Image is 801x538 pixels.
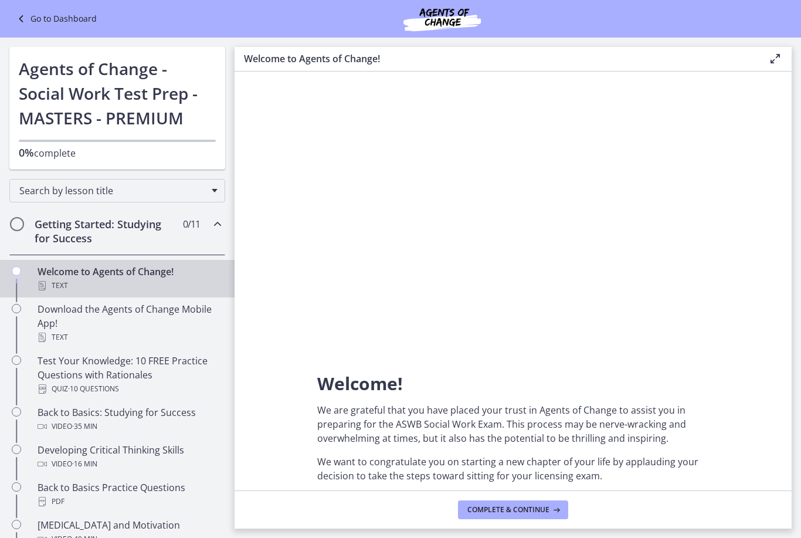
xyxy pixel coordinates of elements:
h2: Getting Started: Studying for Success [35,217,178,245]
div: Video [38,457,220,471]
p: We want to congratulate you on starting a new chapter of your life by applauding your decision to... [317,455,709,483]
button: Complete & continue [458,500,568,519]
span: Welcome! [317,371,403,395]
span: · 35 min [72,419,97,434]
span: · 10 Questions [68,382,119,396]
div: Developing Critical Thinking Skills [38,443,220,471]
span: 0% [19,146,34,160]
div: Test Your Knowledge: 10 FREE Practice Questions with Rationales [38,354,220,396]
span: · 16 min [72,457,97,471]
div: Text [38,330,220,344]
h3: Welcome to Agents of Change! [244,52,749,66]
div: Text [38,279,220,293]
p: We are grateful that you have placed your trust in Agents of Change to assist you in preparing fo... [317,403,709,445]
div: Search by lesson title [9,179,225,202]
span: Search by lesson title [19,184,206,197]
p: complete [19,146,216,160]
span: Complete & continue [467,505,549,515]
h1: Agents of Change - Social Work Test Prep - MASTERS - PREMIUM [19,56,216,130]
img: Agents of Change [372,5,512,33]
div: Back to Basics Practice Questions [38,481,220,509]
div: Video [38,419,220,434]
div: Download the Agents of Change Mobile App! [38,302,220,344]
div: PDF [38,495,220,509]
a: Go to Dashboard [14,12,97,26]
div: Welcome to Agents of Change! [38,265,220,293]
span: 0 / 11 [183,217,200,231]
div: Quiz [38,382,220,396]
div: Back to Basics: Studying for Success [38,405,220,434]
